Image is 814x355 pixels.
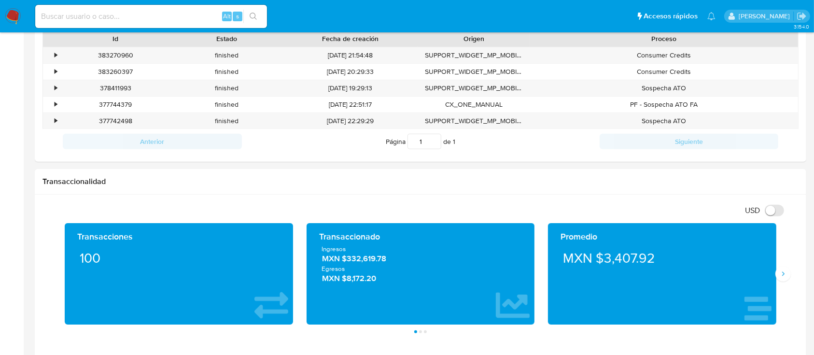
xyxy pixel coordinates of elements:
[418,80,530,96] div: SUPPORT_WIDGET_MP_MOBILE
[223,12,231,21] span: Alt
[282,97,418,113] div: [DATE] 22:51:17
[171,80,283,96] div: finished
[418,64,530,80] div: SUPPORT_WIDGET_MP_MOBILE
[171,64,283,80] div: finished
[797,11,807,21] a: Salir
[289,34,411,43] div: Fecha de creación
[530,97,798,113] div: PF - Sospecha ATO FA
[171,47,283,63] div: finished
[243,10,263,23] button: search-icon
[530,80,798,96] div: Sospecha ATO
[60,113,171,129] div: 377742498
[55,84,57,93] div: •
[794,23,809,30] span: 3.154.0
[418,97,530,113] div: CX_ONE_MANUAL
[60,47,171,63] div: 383270960
[55,100,57,109] div: •
[60,80,171,96] div: 378411993
[386,134,455,149] span: Página de
[453,137,455,146] span: 1
[60,97,171,113] div: 377744379
[282,47,418,63] div: [DATE] 21:54:48
[67,34,165,43] div: Id
[35,10,267,23] input: Buscar usuario o caso...
[171,97,283,113] div: finished
[644,11,698,21] span: Accesos rápidos
[282,80,418,96] div: [DATE] 19:29:13
[536,34,791,43] div: Proceso
[530,113,798,129] div: Sospecha ATO
[171,113,283,129] div: finished
[55,51,57,60] div: •
[707,12,716,20] a: Notificaciones
[282,113,418,129] div: [DATE] 22:29:29
[739,12,793,21] p: alan.cervantesmartinez@mercadolibre.com.mx
[55,116,57,126] div: •
[530,47,798,63] div: Consumer Credits
[60,64,171,80] div: 383260397
[600,134,779,149] button: Siguiente
[42,177,799,186] h1: Transaccionalidad
[530,64,798,80] div: Consumer Credits
[178,34,276,43] div: Estado
[55,67,57,76] div: •
[418,47,530,63] div: SUPPORT_WIDGET_MP_MOBILE
[236,12,239,21] span: s
[63,134,242,149] button: Anterior
[418,113,530,129] div: SUPPORT_WIDGET_MP_MOBILE
[282,64,418,80] div: [DATE] 20:29:33
[425,34,523,43] div: Origen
